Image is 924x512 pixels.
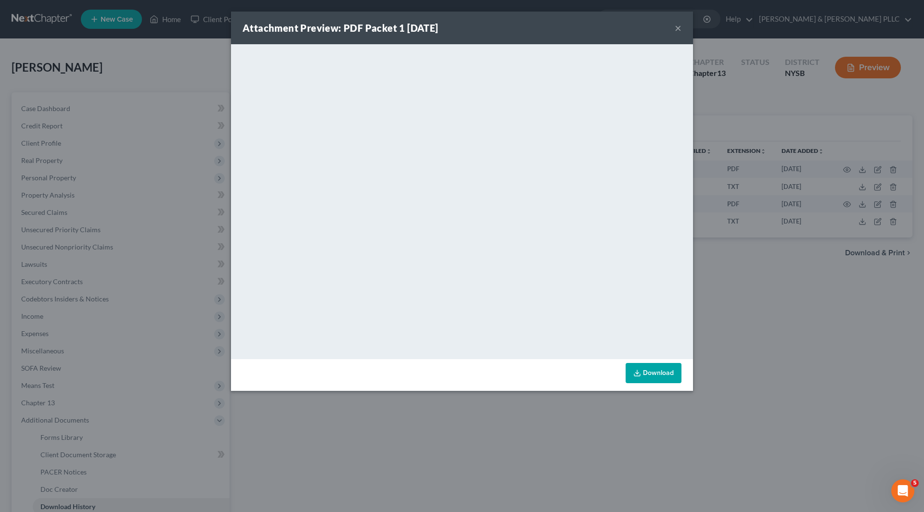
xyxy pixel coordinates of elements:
[675,22,681,34] button: ×
[891,479,914,502] iframe: Intercom live chat
[626,363,681,383] a: Download
[243,22,438,34] strong: Attachment Preview: PDF Packet 1 [DATE]
[911,479,919,487] span: 5
[231,44,693,357] iframe: <object ng-attr-data='[URL][DOMAIN_NAME]' type='application/pdf' width='100%' height='650px'></ob...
